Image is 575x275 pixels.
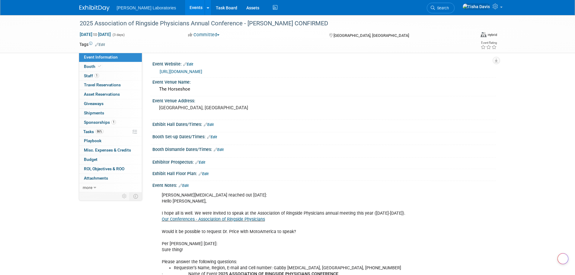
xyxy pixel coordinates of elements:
[214,148,224,152] a: Edit
[95,129,104,134] span: 86%
[79,183,142,192] a: more
[179,184,189,188] a: Edit
[195,160,205,165] a: Edit
[152,78,496,85] div: Event Venue Name:
[84,166,124,171] span: ROI, Objectives & ROO
[435,6,449,10] span: Search
[83,129,104,134] span: Tasks
[84,73,99,78] span: Staff
[79,146,142,155] a: Misc. Expenses & Credits
[84,101,104,106] span: Giveaways
[79,62,142,71] a: Booth
[152,181,496,189] div: Event Notes:
[334,33,409,38] span: [GEOGRAPHIC_DATA], [GEOGRAPHIC_DATA]
[79,127,142,136] a: Tasks86%
[84,138,101,143] span: Playbook
[174,265,426,271] li: Requester’s Name, Region, E-mail and Cell number: Gabby [MEDICAL_DATA], [GEOGRAPHIC_DATA], [PHONE...
[84,92,120,97] span: Asset Reservations
[79,99,142,108] a: Giveaways
[160,69,202,74] a: [URL][DOMAIN_NAME]
[95,43,105,47] a: Edit
[79,155,142,164] a: Budget
[462,3,490,10] img: Tisha Davis
[84,64,102,69] span: Booth
[119,192,130,200] td: Personalize Event Tab Strip
[84,176,108,181] span: Attachments
[157,85,491,94] div: The Horseshoe
[79,90,142,99] a: Asset Reservations
[79,32,111,37] span: [DATE] [DATE]
[204,123,214,127] a: Edit
[94,73,99,78] span: 1
[84,148,131,152] span: Misc. Expenses & Credits
[84,55,118,59] span: Event Information
[129,192,142,200] td: Toggle Event Tabs
[112,33,125,37] span: (3 days)
[84,110,104,115] span: Shipments
[98,65,101,68] i: Booth reservation complete
[162,217,265,222] a: Our Conferences - Association of Ringside Physicians
[481,41,497,44] div: Event Rating
[79,118,142,127] a: Sponsorships1
[79,109,142,118] a: Shipments
[117,5,176,10] span: [PERSON_NAME] Laboratories
[84,82,121,87] span: Travel Reservations
[199,172,209,176] a: Edit
[83,185,92,190] span: more
[79,41,105,47] td: Tags
[481,31,497,37] div: Event Format
[79,81,142,90] a: Travel Reservations
[79,5,110,11] img: ExhibitDay
[152,96,496,104] div: Event Venue Address:
[84,120,116,125] span: Sponsorships
[79,53,142,62] a: Event Information
[84,157,97,162] span: Budget
[481,32,487,37] img: Format-Hybrid.png
[186,32,222,38] button: Committed
[427,3,455,13] a: Search
[79,72,142,81] a: Staff1
[183,62,193,66] a: Edit
[152,120,496,128] div: Exhibit Hall Dates/Times:
[79,165,142,174] a: ROI, Objectives & ROO
[152,145,496,153] div: Booth Dismantle Dates/Times:
[487,33,497,37] div: Hybrid
[152,132,496,140] div: Booth Set-up Dates/Times:
[111,120,116,124] span: 1
[435,31,497,40] div: Event Format
[152,158,496,165] div: Exhibitor Prospectus:
[159,105,289,110] pre: [GEOGRAPHIC_DATA], [GEOGRAPHIC_DATA]
[152,59,496,67] div: Event Website:
[79,174,142,183] a: Attachments
[92,32,98,37] span: to
[207,135,217,139] a: Edit
[78,18,462,29] div: 2025 Association of Ringside Physicians Annual Conference - [PERSON_NAME] CONFIRMED
[152,169,496,177] div: Exhibit Hall Floor Plan:
[79,136,142,145] a: Playbook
